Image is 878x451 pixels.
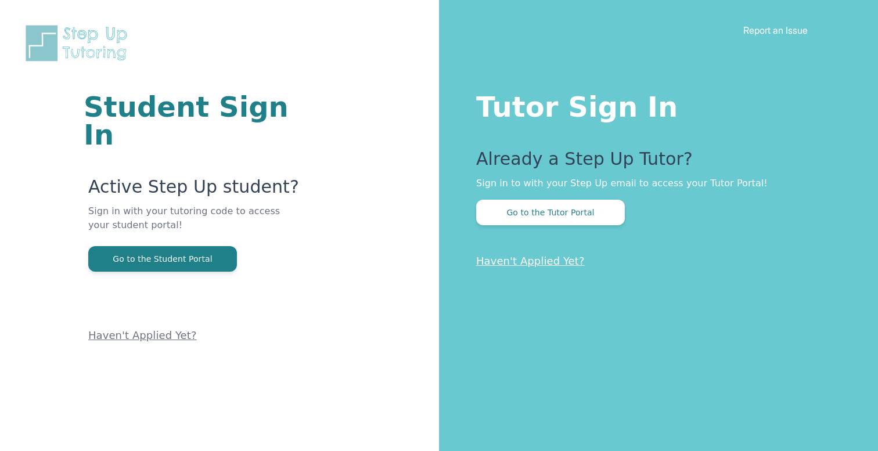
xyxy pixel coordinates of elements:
[88,176,300,204] p: Active Step Up student?
[88,253,237,264] a: Go to the Student Portal
[476,207,625,218] a: Go to the Tutor Portal
[84,93,300,149] h1: Student Sign In
[88,204,300,246] p: Sign in with your tutoring code to access your student portal!
[476,255,585,267] a: Haven't Applied Yet?
[476,88,832,121] h1: Tutor Sign In
[743,24,808,36] a: Report an Issue
[476,176,832,190] p: Sign in to with your Step Up email to access your Tutor Portal!
[88,329,197,341] a: Haven't Applied Yet?
[23,23,135,63] img: Step Up Tutoring horizontal logo
[88,246,237,272] button: Go to the Student Portal
[476,200,625,225] button: Go to the Tutor Portal
[476,149,832,176] p: Already a Step Up Tutor?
